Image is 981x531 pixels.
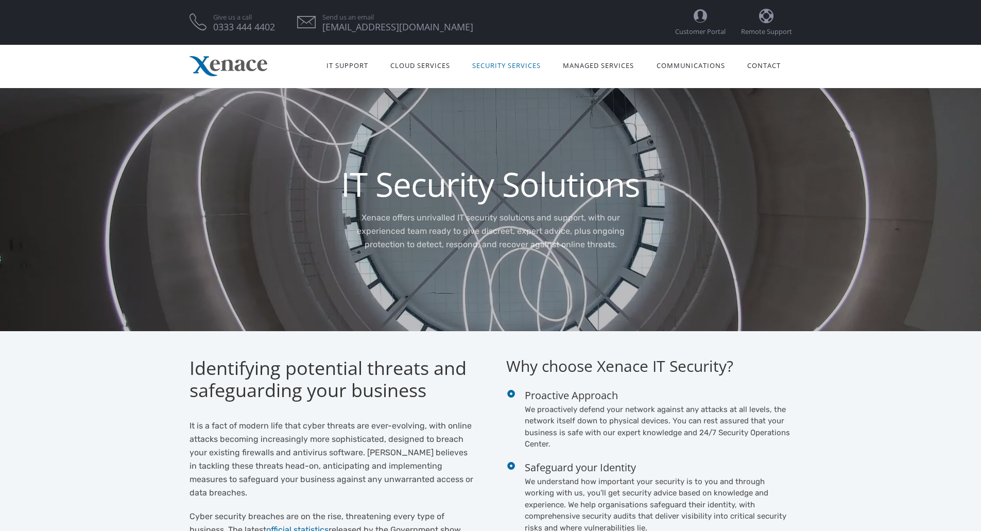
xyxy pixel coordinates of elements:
p: Xenace offers unrivalled IT security solutions and support, with our experienced team ready to gi... [340,211,641,251]
a: Contact [736,48,791,81]
img: Xenace [190,56,267,76]
h4: Safeguard your Identity [525,460,792,474]
span: 0333 444 4402 [213,24,275,30]
span: [EMAIL_ADDRESS][DOMAIN_NAME] [322,24,473,30]
h1: IT Security Solutions [340,168,641,201]
a: Send us an email [EMAIL_ADDRESS][DOMAIN_NAME] [322,14,473,30]
a: Give us a call 0333 444 4402 [213,14,275,30]
a: IT Support [315,48,379,81]
span: Send us an email [322,14,473,21]
a: Managed Services [552,48,645,81]
h4: Proactive Approach [525,388,792,402]
h3: Why choose Xenace IT Security? [506,357,792,388]
a: Communications [645,48,736,81]
h2: Identifying potential threats and safeguarding your business [190,357,475,401]
span: It is a fact of modern life that cyber threats are ever-evolving, with online attacks becoming in... [190,421,473,498]
a: Security Services [461,48,552,81]
a: Cloud Services [379,48,461,81]
span: Give us a call [213,14,275,21]
p: We proactively defend your network against any attacks at all levels, the network itself down to ... [525,404,792,450]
